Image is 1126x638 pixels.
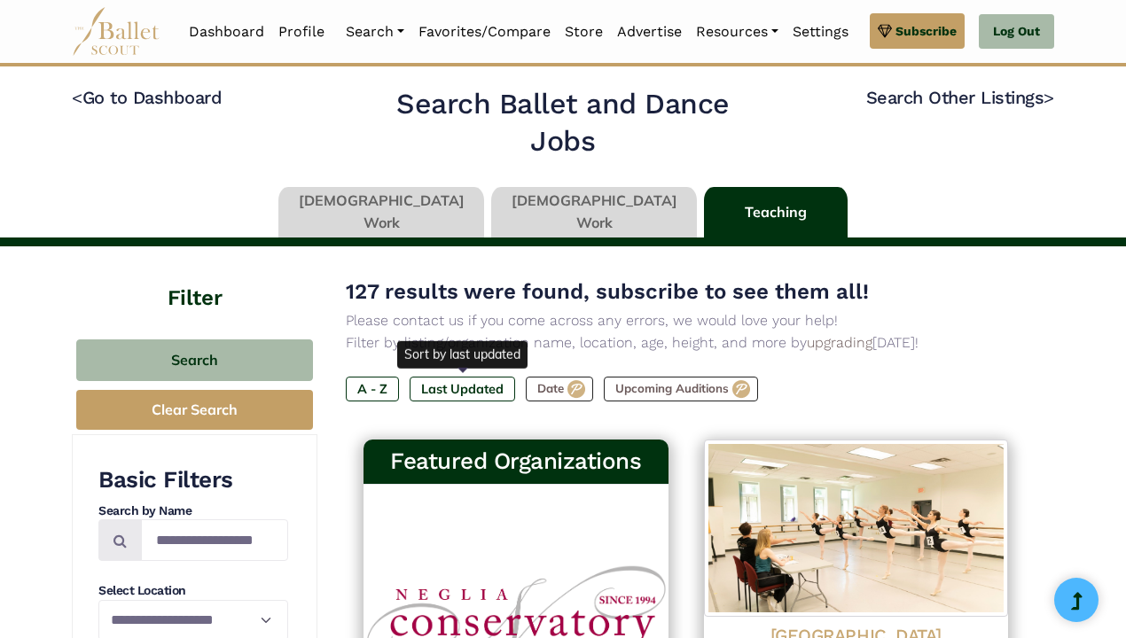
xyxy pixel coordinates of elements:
[72,246,317,313] h4: Filter
[72,86,82,108] code: <
[275,187,488,238] li: [DEMOGRAPHIC_DATA] Work
[374,86,752,159] h2: Search Ballet and Dance Jobs
[604,377,758,401] label: Upcoming Auditions
[76,339,313,381] button: Search
[878,21,892,41] img: gem.svg
[410,377,515,401] label: Last Updated
[141,519,288,561] input: Search by names...
[271,13,332,51] a: Profile
[397,341,528,368] div: Sort by last updated
[704,440,1009,617] img: Logo
[488,187,700,238] li: [DEMOGRAPHIC_DATA] Work
[1044,86,1054,108] code: >
[807,334,872,351] a: upgrading
[866,87,1054,108] a: Search Other Listings>
[346,331,1026,354] p: Filter by listing/organization name, location, age, height, and more by [DATE]!
[786,13,856,51] a: Settings
[346,279,869,304] span: 127 results were found, subscribe to see them all!
[610,13,689,51] a: Advertise
[979,14,1054,50] a: Log Out
[700,187,851,238] li: Teaching
[339,13,411,51] a: Search
[346,377,399,401] label: A - Z
[870,13,965,49] a: Subscribe
[689,13,786,51] a: Resources
[72,87,222,108] a: <Go to Dashboard
[895,21,957,41] span: Subscribe
[411,13,558,51] a: Favorites/Compare
[526,377,593,401] label: Date
[558,13,610,51] a: Store
[378,447,654,477] h3: Featured Organizations
[76,390,313,430] button: Clear Search
[98,582,288,600] h4: Select Location
[346,309,1026,332] p: Please contact us if you come across any errors, we would love your help!
[98,465,288,495] h3: Basic Filters
[98,502,288,520] h4: Search by Name
[182,13,271,51] a: Dashboard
